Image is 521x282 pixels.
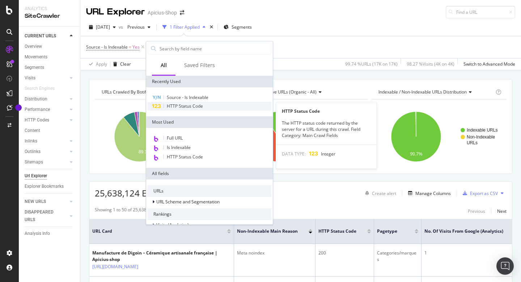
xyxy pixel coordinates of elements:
[25,148,41,155] div: Outlinks
[25,95,47,103] div: Distribution
[95,187,267,199] span: 25,638,124 Entries on 17,171 distinct URLs
[15,104,22,111] div: Tooltip anchor
[96,24,110,30] span: 2025 Aug. 31st
[467,128,497,133] text: Indexable URLs
[446,6,515,18] input: Find a URL
[170,24,200,30] div: 1 Filter Applied
[124,21,153,33] button: Previous
[372,105,507,168] svg: A chart.
[25,127,75,134] a: Content
[405,189,451,198] button: Manage Columns
[25,12,74,20] div: SiteCrawler
[124,24,145,30] span: Previous
[167,103,203,109] span: HTTP Status Code
[377,250,418,263] div: Categories/marques
[221,21,255,33] button: Segments
[25,43,75,50] a: Overview
[95,207,170,215] div: Showing 1 to 50 of 25,638,124 entries
[25,64,44,71] div: Segments
[86,21,119,33] button: [DATE]
[146,116,273,128] div: Most Used
[407,61,454,67] div: 98.27 % Visits ( 4K on 4K )
[156,222,189,228] span: Visits (Analytics)
[25,137,37,145] div: Inlinks
[25,85,62,92] a: Search Engines
[25,208,61,224] div: DISAPPEARED URLS
[161,62,167,69] div: All
[25,74,35,82] div: Visits
[25,230,75,237] a: Analysis Info
[25,158,68,166] a: Sitemaps
[95,105,230,168] div: A chart.
[372,190,396,196] div: Create alert
[167,135,183,141] span: Full URL
[25,148,68,155] a: Outlinks
[180,10,184,15] div: arrow-right-arrow-left
[497,208,507,214] div: Next
[276,108,377,114] div: HTTP Status Code
[167,94,208,100] span: Source - Is Indexable
[25,74,68,82] a: Visits
[25,183,75,190] a: Explorer Bookmarks
[276,120,377,138] div: The HTTP status code returned by the server for a URL during this crawl. Field Category: Main Cra...
[470,190,498,196] div: Export as CSV
[129,44,131,50] span: =
[424,228,503,235] span: No. of Visits from Google (Analytics)
[25,198,68,206] a: NEW URLS
[25,230,50,237] div: Analysis Info
[92,263,138,270] a: [URL][DOMAIN_NAME]
[167,144,191,150] span: Is Indexable
[160,21,208,33] button: 1 Filter Applied
[237,228,298,235] span: Non-Indexable Main Reason
[120,61,131,67] div: Clear
[467,134,495,140] text: Non-Indexable
[237,250,312,256] div: Meta noindex
[424,250,518,256] div: 1
[146,76,273,87] div: Recently Used
[25,32,68,40] a: CURRENT URLS
[467,140,478,145] text: URLs
[239,86,362,98] h4: Active / Not Active URLs
[132,42,140,52] span: Yes
[415,190,451,196] div: Manage Columns
[159,43,271,54] input: Search by field name
[25,198,46,206] div: NEW URLS
[282,151,306,157] span: DATA TYPE:
[318,228,356,235] span: HTTP Status Code
[139,149,151,154] text: 89.1%
[321,151,335,157] span: Integer
[461,58,515,70] button: Switch to Advanced Mode
[167,154,203,160] span: HTTP Status Code
[240,89,317,95] span: Active / Not Active URLs (organic - all)
[25,158,43,166] div: Sitemaps
[25,53,75,61] a: Movements
[377,86,494,98] h4: Indexable / Non-Indexable URLs Distribution
[86,6,145,18] div: URL Explorer
[25,116,68,124] a: HTTP Codes
[345,61,398,67] div: 99.74 % URLs ( 17K on 17K )
[25,183,64,190] div: Explorer Bookmarks
[148,185,271,197] div: URLs
[232,24,252,30] span: Segments
[100,86,223,98] h4: URLs Crawled By Botify By pagetype
[468,208,485,214] div: Previous
[25,172,47,180] div: Url Explorer
[25,116,49,124] div: HTTP Codes
[25,208,68,224] a: DISAPPEARED URLS
[119,24,124,30] span: vs
[102,89,174,95] span: URLs Crawled By Botify By pagetype
[25,53,47,61] div: Movements
[318,250,371,256] div: 200
[86,44,128,50] span: Source - Is Indexable
[25,64,75,71] a: Segments
[25,6,74,12] div: Analytics
[463,61,515,67] div: Switch to Advanced Mode
[92,250,231,263] div: Manufacture de Digoin – Céramique artisanale française | Apicius-shop
[378,89,467,95] span: Indexable / Non-Indexable URLs distribution
[86,58,107,70] button: Apply
[25,106,68,113] a: Performance
[496,257,514,275] div: Open Intercom Messenger
[468,207,485,215] button: Previous
[184,62,215,69] div: Saved Filters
